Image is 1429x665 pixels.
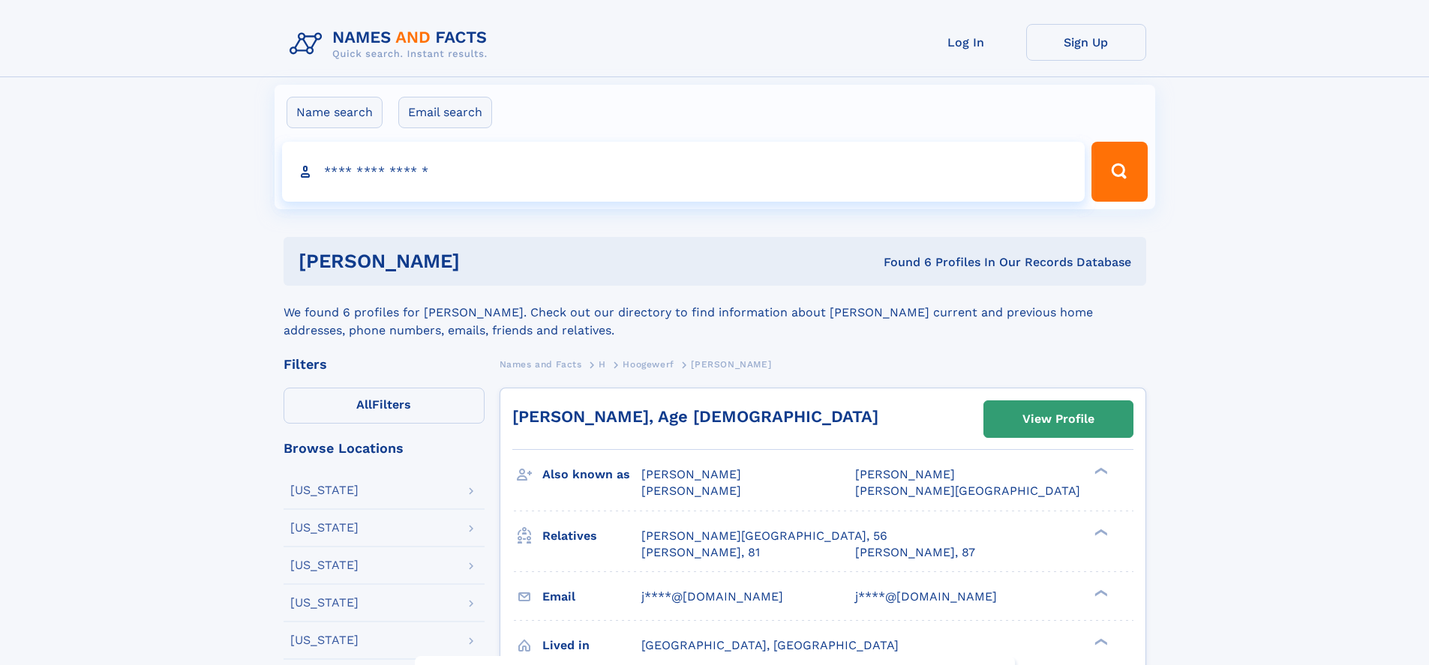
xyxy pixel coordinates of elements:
[1091,142,1147,202] button: Search Button
[290,522,359,534] div: [US_STATE]
[282,142,1085,202] input: search input
[599,359,606,370] span: H
[284,286,1146,340] div: We found 6 profiles for [PERSON_NAME]. Check out our directory to find information about [PERSON_...
[855,467,955,481] span: [PERSON_NAME]
[284,24,500,64] img: Logo Names and Facts
[299,252,672,271] h1: [PERSON_NAME]
[542,633,641,658] h3: Lived in
[398,97,492,128] label: Email search
[906,24,1026,61] a: Log In
[542,462,641,487] h3: Also known as
[284,358,485,371] div: Filters
[1091,527,1109,537] div: ❯
[641,528,887,544] a: [PERSON_NAME][GEOGRAPHIC_DATA], 56
[641,544,760,561] a: [PERSON_NAME], 81
[623,355,674,373] a: Hoogewerf
[356,397,372,412] span: All
[599,355,606,373] a: H
[284,442,485,455] div: Browse Locations
[984,401,1133,437] a: View Profile
[542,584,641,610] h3: Email
[290,484,359,496] div: [US_STATE]
[500,355,582,373] a: Names and Facts
[284,388,485,424] label: Filters
[290,634,359,646] div: [US_STATE]
[1026,24,1146,61] a: Sign Up
[855,484,1080,498] span: [PERSON_NAME][GEOGRAPHIC_DATA]
[290,597,359,609] div: [US_STATE]
[1091,588,1109,598] div: ❯
[290,559,359,571] div: [US_STATE]
[1022,402,1094,436] div: View Profile
[855,544,975,561] a: [PERSON_NAME], 87
[691,359,771,370] span: [PERSON_NAME]
[287,97,383,128] label: Name search
[641,484,741,498] span: [PERSON_NAME]
[1091,466,1109,476] div: ❯
[641,467,741,481] span: [PERSON_NAME]
[542,523,641,549] h3: Relatives
[671,254,1131,271] div: Found 6 Profiles In Our Records Database
[623,359,674,370] span: Hoogewerf
[1091,637,1109,646] div: ❯
[641,638,899,652] span: [GEOGRAPHIC_DATA], [GEOGRAPHIC_DATA]
[512,407,878,426] a: [PERSON_NAME], Age [DEMOGRAPHIC_DATA]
